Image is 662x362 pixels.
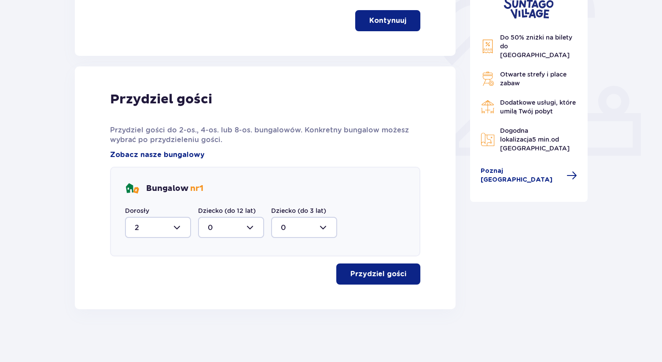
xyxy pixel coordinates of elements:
a: Zobacz nasze bungalowy [110,150,205,160]
button: Przydziel gości [336,263,420,285]
img: Grill Icon [481,72,495,86]
label: Dziecko (do 12 lat) [198,206,256,215]
span: Otwarte strefy i place zabaw [500,71,566,87]
p: Przydziel gości [350,269,406,279]
p: Bungalow [146,183,203,194]
img: bungalows Icon [125,182,139,196]
span: Dogodna lokalizacja od [GEOGRAPHIC_DATA] [500,127,570,152]
img: Map Icon [481,132,495,146]
img: Restaurant Icon [481,100,495,114]
span: nr 1 [190,183,203,194]
button: Kontynuuj [355,10,420,31]
p: Przydziel gości do 2-os., 4-os. lub 8-os. bungalowów. Konkretny bungalow możesz wybrać po przydzi... [110,125,420,145]
label: Dziecko (do 3 lat) [271,206,326,215]
p: Kontynuuj [369,16,406,26]
a: Poznaj [GEOGRAPHIC_DATA] [481,167,577,184]
span: 5 min. [532,136,551,143]
label: Dorosły [125,206,149,215]
span: Dodatkowe usługi, które umilą Twój pobyt [500,99,576,115]
span: Poznaj [GEOGRAPHIC_DATA] [481,167,562,184]
p: Przydziel gości [110,91,212,108]
span: Do 50% zniżki na bilety do [GEOGRAPHIC_DATA] [500,34,572,59]
img: Discount Icon [481,39,495,54]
